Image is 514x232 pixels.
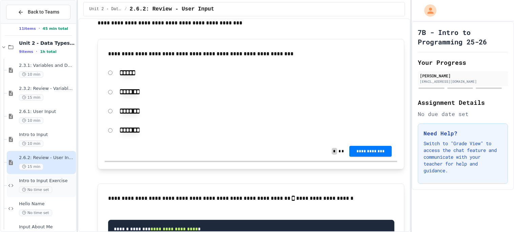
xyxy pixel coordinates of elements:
span: No time set [19,187,52,193]
span: 2.3.2: Review - Variables and Data Types [19,86,75,92]
span: 2.6.2: Review - User Input [130,5,214,13]
span: 15 min [19,163,43,170]
span: Back to Teams [28,8,59,16]
span: 2.6.2: Review - User Input [19,155,75,161]
span: Hello Name [19,201,75,207]
span: Intro to Input [19,132,75,138]
span: Input About Me [19,224,75,230]
span: 10 min [19,71,43,78]
div: [PERSON_NAME] [420,73,506,79]
span: Unit 2 - Data Types, Variables, [DEMOGRAPHIC_DATA] [19,40,75,46]
span: 2.3.1: Variables and Data Types [19,63,75,69]
span: • [39,26,40,31]
p: Switch to "Grade View" to access the chat feature and communicate with your teacher for help and ... [424,140,502,174]
div: No due date set [418,110,508,118]
span: 2.6.1: User Input [19,109,75,115]
span: 11 items [19,26,36,31]
span: 1h total [40,50,57,54]
h2: Your Progress [418,58,508,67]
h3: Need Help? [424,129,502,137]
span: / [124,6,127,12]
div: [EMAIL_ADDRESS][DOMAIN_NAME] [420,79,506,84]
button: Back to Teams [6,5,70,19]
span: Unit 2 - Data Types, Variables, Input [89,6,122,12]
span: 10 min [19,117,43,124]
h2: Assignment Details [418,98,508,107]
div: My Account [417,3,438,18]
span: 9 items [19,50,33,54]
span: • [36,49,37,54]
span: Intro to Input Exercise [19,178,75,184]
span: 10 min [19,140,43,147]
span: 15 min [19,94,43,101]
span: No time set [19,210,52,216]
span: 45 min total [43,26,68,31]
h1: 7B - Intro to Programming 25-26 [418,27,508,46]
